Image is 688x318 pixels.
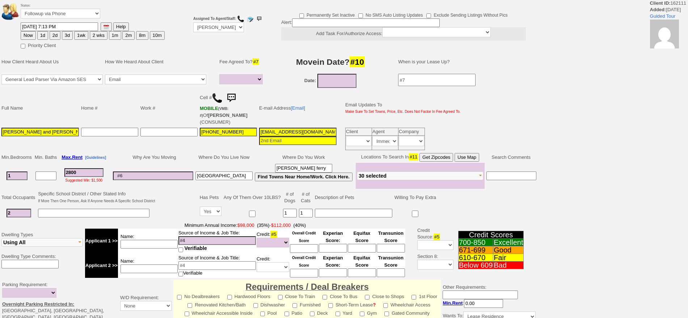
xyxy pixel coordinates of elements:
[139,90,199,127] td: Work #
[177,295,182,300] input: No Dealbreakers
[284,311,289,316] input: Patio
[650,13,676,19] a: Guided Tour
[113,22,129,31] button: Help
[275,164,332,173] input: #9
[419,153,453,162] button: Get Zipcodes
[310,311,315,316] input: Deck
[223,190,282,205] td: Any Of Them Over 10LBS?
[227,292,270,300] label: Hardwood Floors
[259,136,337,145] input: 2nd Email
[426,13,431,18] input: Exclude Sending Listings Without Pics
[350,56,365,67] span: #10
[278,292,315,300] label: Close To Train
[384,311,389,316] input: Gated Community
[299,10,355,18] label: Permanently Set Inactive
[50,31,60,40] button: 2d
[187,300,245,308] label: Renovated Kitchen/Bath
[365,295,370,300] input: Close to Shops
[72,154,83,160] span: Rent
[458,246,493,254] td: 671-699
[80,90,139,127] td: Home #
[0,221,84,279] td: Dwelling Types Dwelling Type Comments:
[271,55,390,68] h3: Movein Date?
[650,20,679,48] img: 9728b715749a027ef00df561fb935dd4
[104,24,109,30] img: [calendar icon]
[0,51,104,73] td: How Client Heard About Us
[255,173,353,181] button: Find Towns Near Home/Work. Click Here.
[291,105,305,111] a: [Email]
[62,31,73,40] button: 3d
[383,303,388,308] input: Wheelchair Access
[185,222,270,228] font: Minimum Annual Income:
[194,152,254,163] td: Where Do You Live Now
[298,190,314,205] td: # of Cats
[259,128,337,136] input: 1st Email - Question #0
[378,255,404,268] font: Transunion Score
[218,51,266,73] td: Fee Agreed To?
[257,222,270,228] font: (35%)
[411,292,437,300] label: 1st Floor
[90,31,107,40] button: 2 wks
[455,153,479,162] button: Use Map
[1,238,83,247] button: Using All
[323,255,343,268] font: Experian Score:
[360,311,364,316] input: Gym
[0,152,34,163] td: Min.
[256,15,263,22] img: sms.png
[178,261,256,270] input: #4
[398,74,476,86] input: #7
[136,31,148,40] button: 8m
[319,268,347,277] input: Ask Customer: Do You Know Your Experian Credit Score
[426,10,507,18] label: Exclude Sending Listings Without Pics
[254,152,354,163] td: Where Do You Work
[443,300,503,306] nobr: :
[237,15,244,22] img: call.png
[271,222,291,228] font: $112,000
[485,152,538,163] td: Search Comments
[406,221,455,279] td: Credit Source: Section 8:
[150,31,165,40] button: 10m
[253,300,285,308] label: Dishwasher
[256,229,290,253] td: Credit:
[328,303,333,308] input: Short-Term Lease?
[246,15,254,22] img: compose_email.png
[458,262,493,269] td: Below 609
[346,128,372,136] td: Client
[322,295,327,300] input: Close To Bus
[358,13,363,18] input: No SMS Auto Listing Updates
[650,7,666,12] b: Added:
[178,253,256,278] td: Source of Income & Job Title: Verifiable
[384,308,430,317] label: Gated Community
[323,230,343,243] font: Experian Score:
[62,154,83,160] b: Max.
[292,300,321,308] label: Furnished
[293,222,306,228] font: (40%)
[353,255,370,268] font: Equifax Score
[199,190,223,205] td: Has Pets
[319,244,347,253] input: Ask Customer: Do You Know Your Experian Credit Score
[411,295,416,300] input: 1st Floor
[112,152,194,163] td: Why Are You Moving
[227,295,232,300] input: Hardwood Floors
[122,31,135,40] button: 2m
[64,168,104,177] input: #3
[34,152,58,163] td: Min. Baths
[281,27,526,41] center: Add Task For/Authorize Access:
[493,239,524,246] td: Excellent
[458,239,493,246] td: 700-850
[292,256,316,267] font: Overall Credit Score
[322,292,357,300] label: Close To Bus
[357,171,484,180] button: 30 selected
[178,229,256,253] td: Source of Income & Job Title:
[377,268,405,277] input: Ask Customer: Do You Know Your Transunion Credit Score
[282,190,298,205] td: # of Dogs
[493,246,524,254] td: Good
[193,17,236,21] b: Assigned To Agent/Staff:
[85,229,118,253] td: Applicant 1 >>
[260,308,277,317] label: Pool
[85,253,118,278] td: Applicant 2 >>
[3,239,25,245] span: Using All
[373,302,376,308] a: ?
[393,190,437,205] td: Willing To Pay Extra
[74,31,88,40] button: 1wk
